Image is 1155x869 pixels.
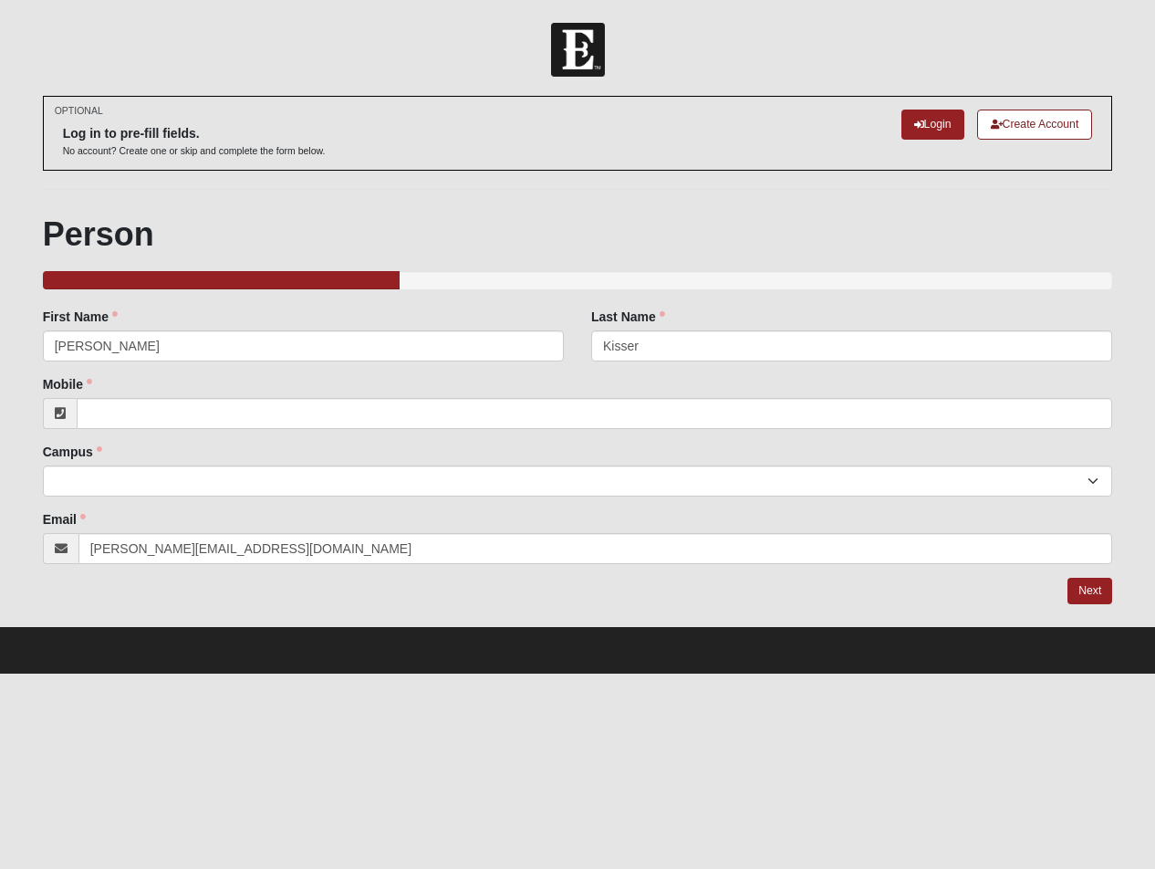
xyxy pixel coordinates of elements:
[43,375,92,393] label: Mobile
[43,308,118,326] label: First Name
[63,126,326,141] h6: Log in to pre-fill fields.
[1067,578,1112,604] a: Next
[977,110,1093,140] a: Create Account
[43,510,86,529] label: Email
[591,308,665,326] label: Last Name
[55,104,103,118] small: OPTIONAL
[551,23,605,77] img: Church of Eleven22 Logo
[43,215,1113,254] h1: Person
[43,443,102,461] label: Campus
[901,110,964,140] a: Login
[63,144,326,158] p: No account? Create one or skip and complete the form below.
